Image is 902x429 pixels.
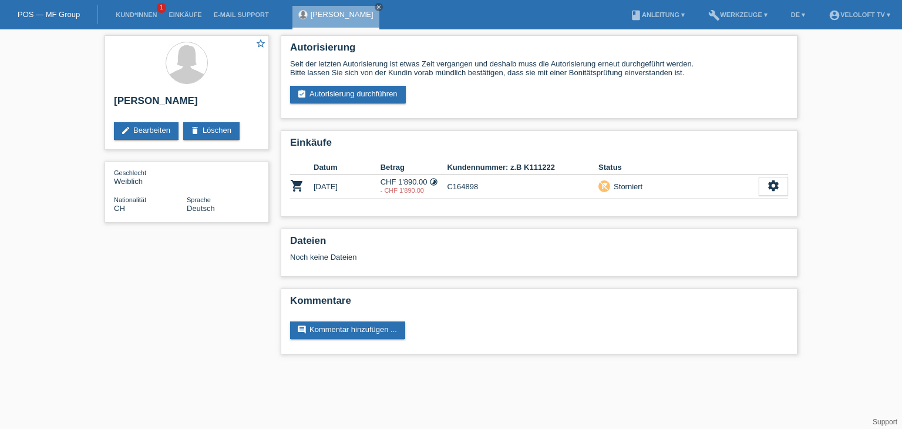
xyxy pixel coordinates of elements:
[375,3,383,11] a: close
[314,160,381,175] th: Datum
[447,175,598,199] td: C164898
[829,9,840,21] i: account_circle
[381,160,447,175] th: Betrag
[598,160,759,175] th: Status
[114,196,146,203] span: Nationalität
[157,3,166,13] span: 1
[297,89,307,99] i: assignment_turned_in
[823,11,896,18] a: account_circleVeloLoft TV ▾
[290,42,788,59] h2: Autorisierung
[447,160,598,175] th: Kundennummer: z.B K111222
[114,95,260,113] h2: [PERSON_NAME]
[18,10,80,19] a: POS — MF Group
[183,122,240,140] a: deleteLöschen
[767,179,780,192] i: settings
[114,168,187,186] div: Weiblich
[163,11,207,18] a: Einkäufe
[702,11,773,18] a: buildWerkzeuge ▾
[190,126,200,135] i: delete
[376,4,382,10] i: close
[624,11,691,18] a: bookAnleitung ▾
[290,59,788,77] div: Seit der letzten Autorisierung ist etwas Zeit vergangen und deshalb muss die Autorisierung erneut...
[290,137,788,155] h2: Einkäufe
[114,204,125,213] span: Schweiz
[873,418,897,426] a: Support
[381,175,447,199] td: CHF 1'890.00
[708,9,720,21] i: build
[208,11,275,18] a: E-Mail Support
[297,325,307,334] i: comment
[785,11,811,18] a: DE ▾
[114,169,146,176] span: Geschlecht
[429,177,438,186] i: Fixe Raten (24 Raten)
[381,187,447,194] div: 02.10.2025 / Veloloft TV - Storno da sich die Kdin bezüglich der Zustellung nicht gemeldet hat
[187,196,211,203] span: Sprache
[314,175,381,199] td: [DATE]
[121,126,130,135] i: edit
[290,86,406,103] a: assignment_turned_inAutorisierung durchführen
[290,321,405,339] a: commentKommentar hinzufügen ...
[311,10,373,19] a: [PERSON_NAME]
[255,38,266,51] a: star_border
[255,38,266,49] i: star_border
[610,180,642,193] div: Storniert
[110,11,163,18] a: Kund*innen
[630,9,642,21] i: book
[290,295,788,313] h2: Kommentare
[290,235,788,253] h2: Dateien
[290,253,649,262] div: Noch keine Dateien
[187,204,215,213] span: Deutsch
[114,122,179,140] a: editBearbeiten
[600,182,608,190] i: remove_shopping_cart
[290,179,304,193] i: POSP00027303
